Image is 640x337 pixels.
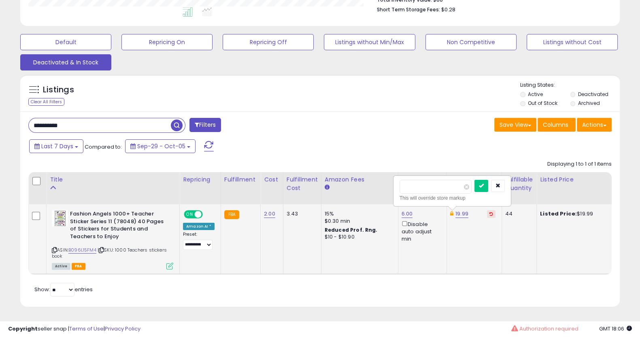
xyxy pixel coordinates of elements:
div: $19.99 [540,210,607,218]
span: Show: entries [34,286,93,293]
span: Compared to: [85,143,122,151]
small: Amazon Fees. [325,184,330,191]
button: Deactivated & In Stock [20,54,111,70]
a: 2.00 [264,210,275,218]
div: This will override store markup [400,194,505,202]
label: Active [528,91,543,98]
button: Sep-29 - Oct-05 [125,139,196,153]
label: Deactivated [578,91,608,98]
div: Preset: [183,232,215,250]
div: Title [50,175,176,184]
button: Listings without Min/Max [324,34,415,50]
label: Out of Stock [528,100,557,107]
img: 61TpkLXVhNS._SL40_.jpg [52,210,68,226]
b: Reduced Prof. Rng. [325,226,378,233]
div: Amazon AI * [183,223,215,230]
div: Clear All Filters [28,98,64,106]
button: Repricing On [121,34,213,50]
div: Displaying 1 to 1 of 1 items [547,160,612,168]
div: 3.43 [287,210,315,218]
div: 44 [505,210,530,218]
button: Non Competitive [425,34,517,50]
span: | SKU: 1000 Teachers stickers book [52,247,167,259]
a: 6.00 [402,210,413,218]
span: OFF [202,211,215,218]
span: Last 7 Days [41,142,73,150]
div: ASIN: [52,210,173,269]
button: Actions [577,118,612,132]
span: Columns [543,121,568,129]
button: Columns [538,118,576,132]
button: Filters [189,118,221,132]
div: Fulfillable Quantity [505,175,533,192]
div: 15% [325,210,392,218]
button: Default [20,34,111,50]
label: Archived [578,100,600,107]
div: Disable auto adjust min [402,220,440,243]
small: FBA [224,210,239,219]
span: $0.28 [441,6,455,13]
p: Listing States: [520,81,620,89]
div: Amazon Fees [325,175,395,184]
button: Last 7 Days [29,139,83,153]
span: 2025-10-13 18:06 GMT [599,325,632,333]
span: FBA [72,263,85,270]
b: Listed Price: [540,210,577,218]
div: Listed Price [540,175,610,184]
h5: Listings [43,84,74,96]
div: Cost [264,175,280,184]
div: Fulfillment Cost [287,175,318,192]
span: All listings currently available for purchase on Amazon [52,263,70,270]
div: $10 - $10.90 [325,234,392,241]
button: Save View [494,118,536,132]
b: Short Term Storage Fees: [377,6,440,13]
b: Fashion Angels 1000+ Teacher Sticker Series 11 (78048) 40 Pages of Stickers for Students and Teac... [70,210,168,242]
div: Repricing [183,175,217,184]
button: Repricing Off [223,34,314,50]
strong: Copyright [8,325,38,333]
a: B096L15FM4 [68,247,96,254]
div: $0.30 min [325,218,392,225]
a: 19.99 [455,210,468,218]
div: Fulfillment [224,175,257,184]
span: ON [185,211,195,218]
div: seller snap | | [8,325,140,333]
button: Listings without Cost [527,34,618,50]
a: Privacy Policy [105,325,140,333]
a: Terms of Use [69,325,104,333]
span: Authorization required [519,325,578,333]
span: Sep-29 - Oct-05 [137,142,185,150]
